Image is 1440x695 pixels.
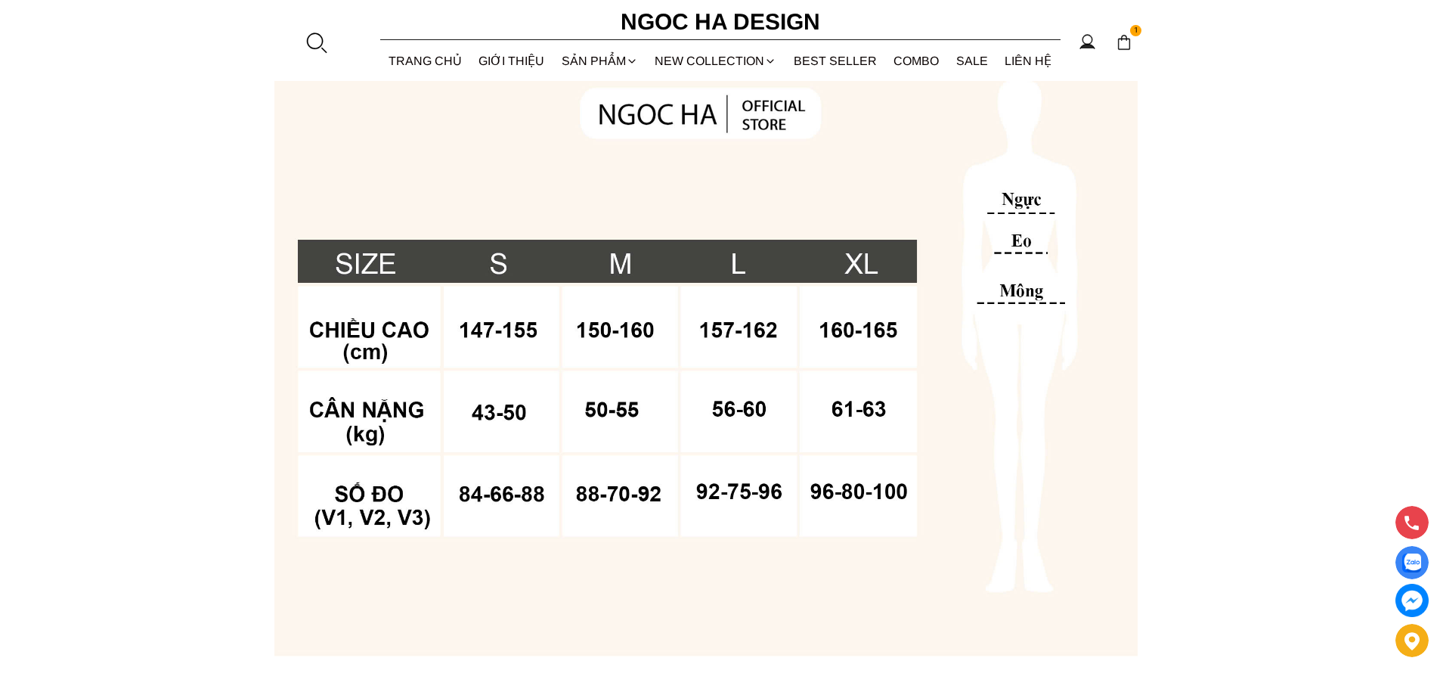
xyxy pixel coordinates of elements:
[1395,584,1429,617] a: messenger
[1130,25,1142,37] span: 1
[885,41,948,81] a: Combo
[646,41,785,81] a: NEW COLLECTION
[1402,554,1421,572] img: Display image
[1395,546,1429,579] a: Display image
[607,4,834,40] a: Ngoc Ha Design
[380,41,471,81] a: TRANG CHỦ
[996,41,1061,81] a: LIÊN HỆ
[785,41,886,81] a: BEST SELLER
[948,41,997,81] a: SALE
[1116,34,1132,51] img: img-CART-ICON-ksit0nf1
[470,41,553,81] a: GIỚI THIỆU
[553,41,647,81] div: SẢN PHẨM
